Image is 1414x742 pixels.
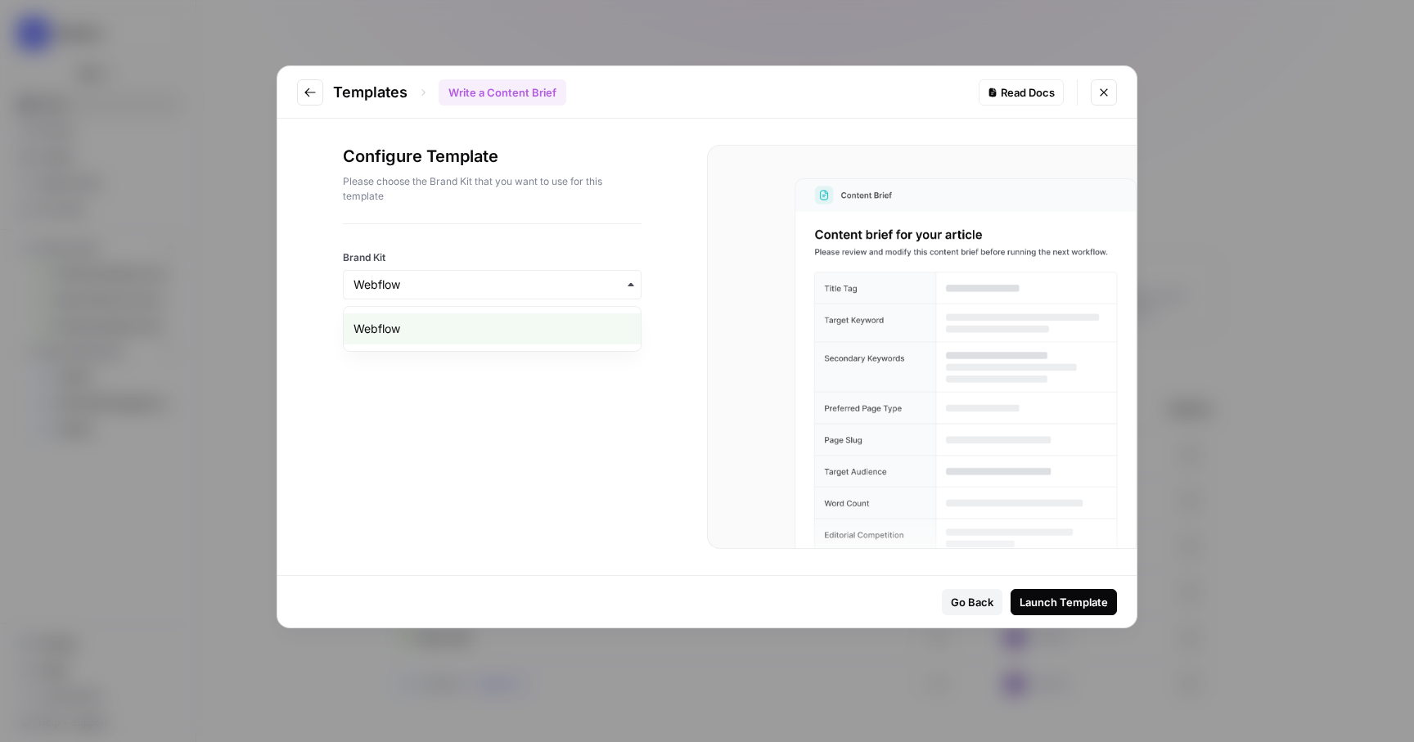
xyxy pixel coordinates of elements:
div: Go Back [951,594,993,610]
div: Read Docs [988,84,1055,101]
button: Go to previous step [297,79,323,106]
button: Launch Template [1011,589,1117,615]
div: Templates [333,79,566,106]
div: Configure Template [343,145,642,223]
label: Brand Kit [343,250,642,265]
div: Write a Content Brief [439,79,566,106]
input: Webflow [353,277,631,293]
div: Webflow [344,313,641,344]
p: Please choose the Brand Kit that you want to use for this template [343,174,642,204]
button: Go Back [942,589,1002,615]
button: Close modal [1091,79,1117,106]
a: Read Docs [979,79,1064,106]
div: Launch Template [1020,594,1108,610]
